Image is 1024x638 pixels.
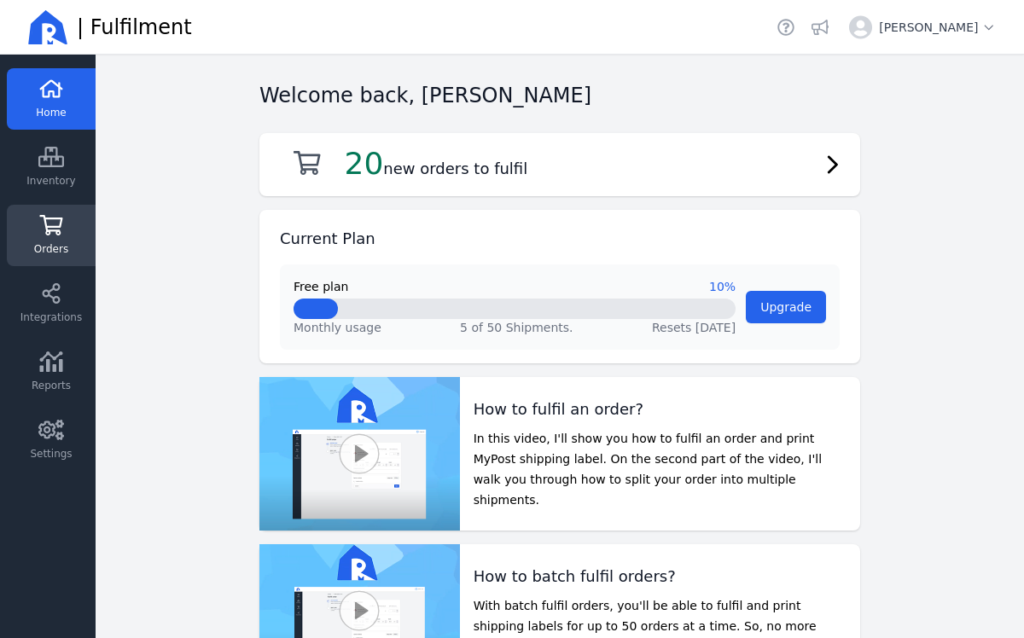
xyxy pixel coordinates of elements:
[259,82,591,109] h2: Welcome back, [PERSON_NAME]
[20,310,82,324] span: Integrations
[77,14,192,41] span: | Fulfilment
[345,146,384,181] span: 20
[774,15,798,39] a: Helpdesk
[280,227,375,251] h2: Current Plan
[460,321,573,334] span: 5 of 50 Shipments.
[26,174,75,188] span: Inventory
[27,7,68,48] img: Ricemill Logo
[746,291,826,323] button: Upgrade
[842,9,1004,46] button: [PERSON_NAME]
[652,321,736,334] span: Resets [DATE]
[294,319,381,336] span: Monthly usage
[709,278,736,295] span: 10%
[30,447,72,461] span: Settings
[474,428,847,510] p: In this video, I'll show you how to fulfil an order and print MyPost shipping label. On the secon...
[474,565,847,589] h2: How to batch fulfil orders?
[474,397,847,421] h2: How to fulfil an order?
[345,147,528,181] h2: new orders to fulfil
[294,278,348,295] span: Free plan
[879,19,997,36] span: [PERSON_NAME]
[36,106,66,119] span: Home
[32,379,71,392] span: Reports
[760,300,812,314] span: Upgrade
[34,242,68,256] span: Orders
